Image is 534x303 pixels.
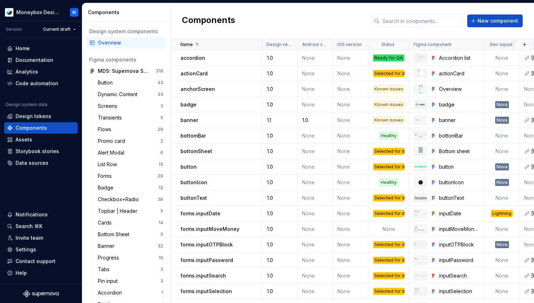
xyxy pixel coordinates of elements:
div: 38 [158,197,163,202]
p: anchorScreen [180,86,215,93]
p: bottomBar [180,132,206,139]
a: Assets [4,134,78,145]
div: 1.0 [263,210,297,217]
p: bottomSheet [180,148,212,155]
div: Nova [495,101,509,108]
div: Design tokens [16,113,51,120]
div: Cards [98,219,114,226]
div: 1.0 [263,226,297,233]
td: None [333,144,368,159]
td: None [484,284,520,299]
div: 14 [159,220,163,226]
div: Help [16,269,27,276]
img: banner [414,119,427,122]
p: buttonText [180,194,207,202]
button: Help [4,267,78,279]
td: None [298,66,333,81]
td: None [333,268,368,284]
a: Storybook stories [4,146,78,157]
div: Selected for development [373,163,404,170]
a: Dynamic Content33 [95,89,166,100]
h2: Components [182,14,235,27]
td: None [333,50,368,66]
span: Current draft [43,27,70,32]
div: Search ⌘K [16,223,42,230]
div: Selected for development [373,70,404,77]
div: inputPassword [439,257,480,264]
div: 1.0 [263,86,297,93]
td: None [298,268,333,284]
p: forms.inputMoveMoney [180,226,239,233]
div: Screens [98,103,120,110]
td: None [484,221,520,237]
div: 29 [158,173,163,179]
td: None [333,81,368,97]
button: New component [467,14,523,27]
div: Notifications [16,211,48,218]
svg: Supernova Logo [23,290,59,297]
div: 3 [160,278,163,284]
p: Status [381,42,394,47]
p: Android version [302,42,327,47]
div: Storybook stories [16,148,59,155]
div: Nova [495,241,509,248]
div: 1.0 [263,101,297,108]
div: inputOTPBlock [439,241,480,248]
div: Analytics [16,68,38,75]
button: Contact support [4,256,78,267]
td: None [298,175,333,190]
div: List Row [98,161,120,168]
td: None [298,252,333,268]
a: Progress10 [95,252,166,263]
div: Moneybox Design System [16,9,61,16]
a: Analytics [4,66,78,77]
div: 1.0 [263,70,297,77]
div: Design system data [6,102,47,107]
td: None [484,268,520,284]
td: None [484,128,520,144]
div: 1.0 [263,241,297,248]
div: buttonIcon [439,179,480,186]
a: Badge12 [95,182,166,193]
p: Name [180,42,193,47]
a: MDS: Supernova Sync318 [87,65,166,77]
div: Known issues [373,101,404,108]
a: Transients5 [95,112,166,123]
button: Moneybox Design SystemM [1,5,81,20]
td: None [298,128,333,144]
a: Data sources [4,157,78,169]
a: Home [4,43,78,54]
td: None [298,159,333,175]
div: Checkbox+Radio [98,196,142,203]
div: 2 [160,138,163,144]
div: 29 [158,127,163,132]
div: Selected for development [373,148,404,155]
td: None [333,206,368,221]
div: 1.0 [263,163,297,170]
img: inputMoveMoney [414,226,427,232]
div: Topbar | Header [98,208,140,215]
img: bottomBar [414,134,427,137]
div: Design system components [89,28,163,35]
div: banner [439,117,480,124]
div: 43 [158,80,163,86]
a: Bottom Sheet5 [95,229,166,240]
td: None [484,81,520,97]
p: accordion [180,54,205,62]
div: Overview [439,86,480,93]
div: 32 [158,243,163,249]
td: None [484,190,520,206]
img: inputSelection [414,289,427,293]
p: forms.inputOTPBlock [180,241,233,248]
td: None [333,112,368,128]
div: 1.0 [263,257,297,264]
div: Healthy [379,179,398,186]
div: Overview [98,39,163,46]
div: inputMoveMoney [439,226,480,233]
div: 33 [158,92,163,97]
div: 15 [159,162,163,167]
div: Documentation [16,57,53,64]
div: Known issues [373,117,404,124]
a: Topbar | Header5 [95,205,166,217]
